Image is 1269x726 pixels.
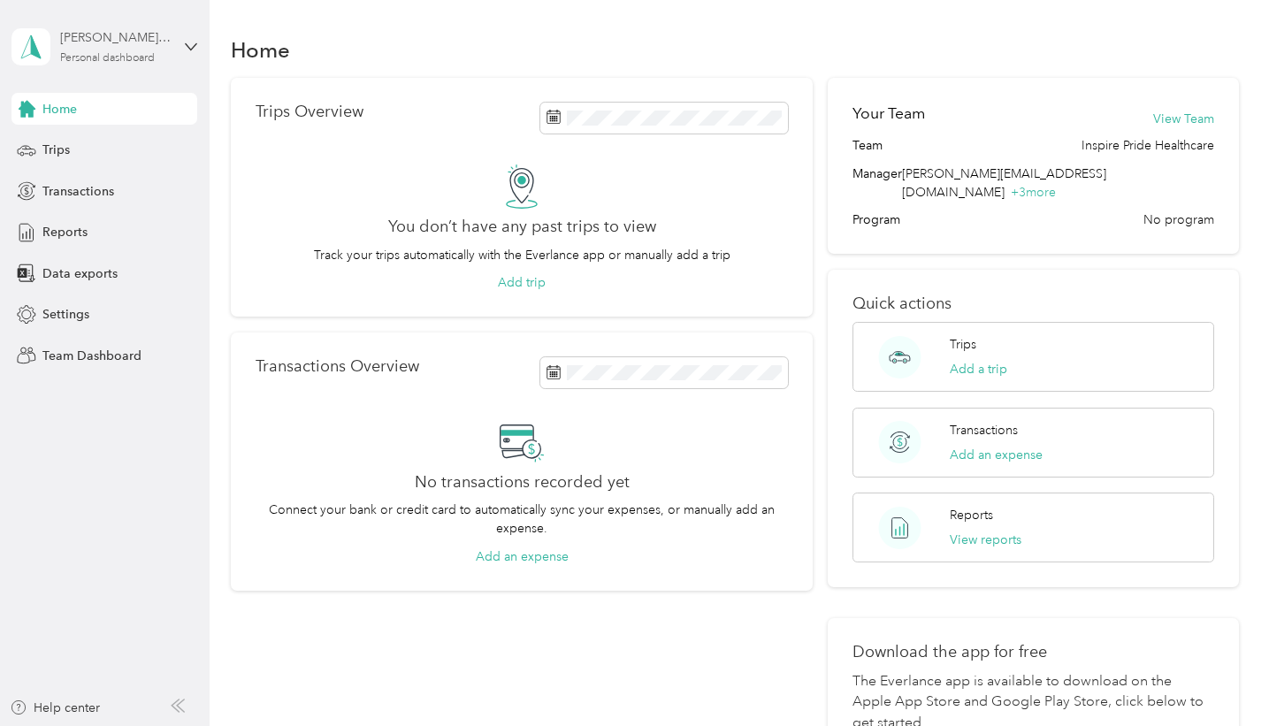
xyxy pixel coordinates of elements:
[950,421,1018,439] p: Transactions
[1011,185,1056,200] span: + 3 more
[950,506,993,524] p: Reports
[476,547,569,566] button: Add an expense
[950,335,976,354] p: Trips
[950,531,1021,549] button: View reports
[852,210,900,229] span: Program
[498,273,546,292] button: Add trip
[852,136,883,155] span: Team
[42,182,114,201] span: Transactions
[42,347,141,365] span: Team Dashboard
[60,28,171,47] div: [PERSON_NAME][EMAIL_ADDRESS][DOMAIN_NAME]
[902,166,1106,200] span: [PERSON_NAME][EMAIL_ADDRESS][DOMAIN_NAME]
[42,305,89,324] span: Settings
[1170,627,1269,726] iframe: Everlance-gr Chat Button Frame
[1082,136,1214,155] span: Inspire Pride Healthcare
[42,264,118,283] span: Data exports
[415,473,630,492] h2: No transactions recorded yet
[1153,110,1214,128] button: View Team
[314,246,730,264] p: Track your trips automatically with the Everlance app or manually add a trip
[852,103,925,125] h2: Your Team
[950,446,1043,464] button: Add an expense
[950,360,1007,378] button: Add a trip
[10,699,100,717] button: Help center
[388,218,656,236] h2: You don’t have any past trips to view
[1143,210,1214,229] span: No program
[42,141,70,159] span: Trips
[852,294,1213,313] p: Quick actions
[852,164,902,202] span: Manager
[42,100,77,118] span: Home
[231,41,290,59] h1: Home
[852,643,1213,661] p: Download the app for free
[256,501,787,538] p: Connect your bank or credit card to automatically sync your expenses, or manually add an expense.
[60,53,155,64] div: Personal dashboard
[256,357,419,376] p: Transactions Overview
[256,103,363,121] p: Trips Overview
[42,223,88,241] span: Reports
